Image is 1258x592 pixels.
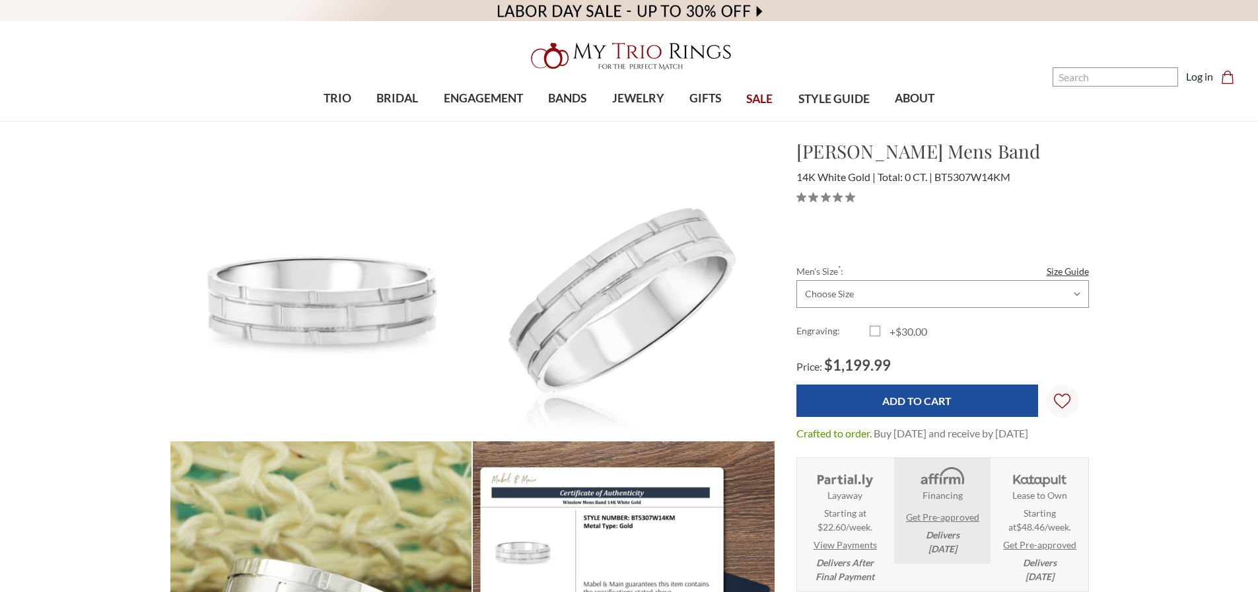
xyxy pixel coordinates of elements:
[473,138,775,440] img: Photo of Winslow Mens Band 14K White Gold [BT5307WM]
[926,528,960,556] em: Delivers
[785,78,882,121] a: STYLE GUIDE
[796,360,822,373] span: Price:
[878,170,932,183] span: Total: 0 CT.
[797,458,893,591] li: Layaway
[677,77,734,120] a: GIFTS
[1047,264,1089,278] a: Size Guide
[796,425,872,441] dt: Crafted to order.
[391,120,404,122] button: submenu toggle
[1026,571,1054,582] span: [DATE]
[612,90,664,107] span: JEWELRY
[1053,67,1178,87] input: Search
[894,458,990,564] li: Affirm
[928,543,957,554] span: [DATE]
[364,77,431,120] a: BRIDAL
[923,488,963,502] strong: Financing
[796,264,1089,278] label: Men's Size :
[827,488,862,502] strong: Layaway
[1003,538,1076,552] a: Get Pre-approved
[1012,488,1067,502] strong: Lease to Own
[996,506,1084,534] span: Starting at .
[992,458,1088,591] li: Katapult
[796,385,1038,417] input: Add to Cart
[548,90,586,107] span: BANDS
[895,90,934,107] span: ABOUT
[734,78,785,121] a: SALE
[882,77,947,120] a: ABOUT
[818,506,872,534] span: Starting at $22.60/week.
[796,170,876,183] span: 14K White Gold
[376,90,418,107] span: BRIDAL
[431,77,536,120] a: ENGAGEMENT
[631,120,645,122] button: submenu toggle
[796,324,870,340] label: Engraving:
[365,35,893,77] a: My Trio Rings
[870,324,943,340] label: +$30.00
[1023,556,1057,583] em: Delivers
[1186,69,1213,85] a: Log in
[170,138,472,440] img: Photo of Winslow Mens Band 14K White Gold [BT5307WM]
[561,120,574,122] button: submenu toggle
[477,120,490,122] button: submenu toggle
[816,556,874,583] em: Delivers After Final Payment
[798,91,870,108] span: STYLE GUIDE
[1221,71,1234,84] svg: cart.cart_preview
[934,170,1010,183] span: BT5307W14KM
[444,90,523,107] span: ENGAGEMENT
[1016,521,1069,533] span: $48.46/week
[311,77,364,120] a: TRIO
[814,466,876,488] img: Layaway
[906,510,979,524] a: Get Pre-approved
[599,77,676,120] a: JEWELRY
[324,90,351,107] span: TRIO
[824,356,891,374] span: $1,199.99
[524,35,735,77] img: My Trio Rings
[1054,351,1070,451] svg: Wish Lists
[908,120,921,122] button: submenu toggle
[689,90,721,107] span: GIFTS
[536,77,599,120] a: BANDS
[814,538,877,552] a: View Payments
[796,137,1089,165] h1: [PERSON_NAME] Mens Band
[874,425,1028,441] dd: Buy [DATE] and receive by [DATE]
[699,120,712,122] button: submenu toggle
[1009,466,1070,488] img: Katapult
[911,466,973,488] img: Affirm
[746,91,773,108] span: SALE
[1046,385,1079,418] a: Wish Lists
[1221,69,1242,85] a: Cart with 0 items
[331,120,344,122] button: submenu toggle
